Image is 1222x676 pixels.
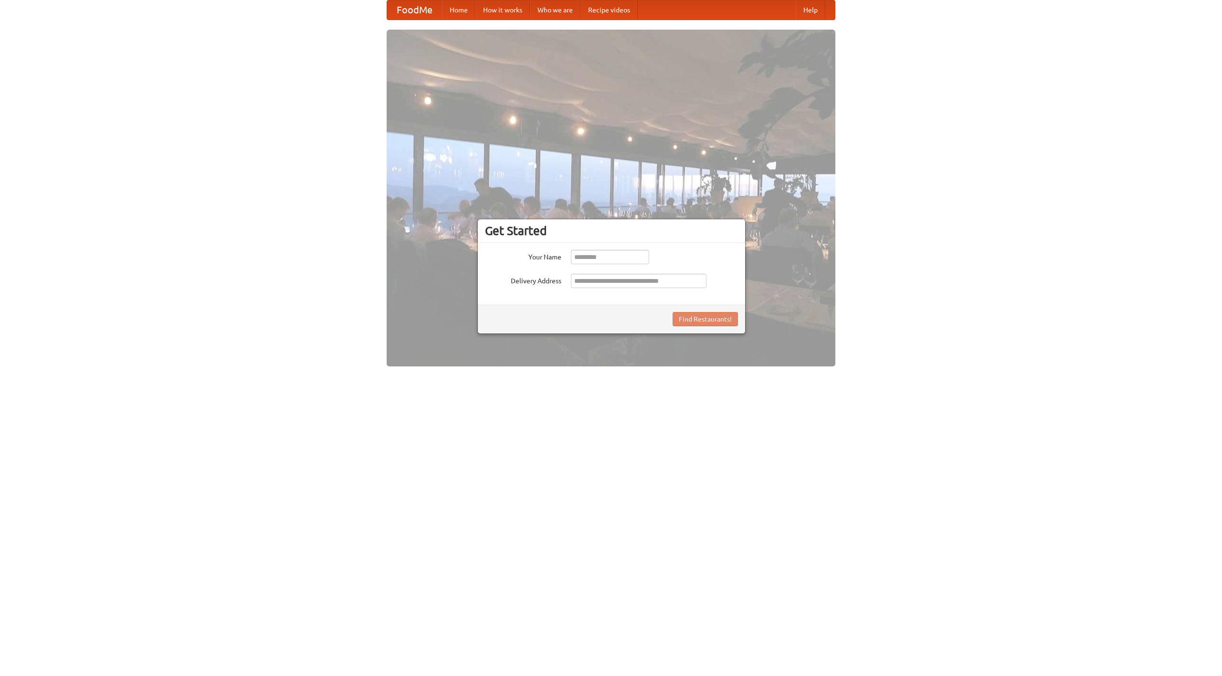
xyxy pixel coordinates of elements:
a: How it works [475,0,530,20]
label: Your Name [485,250,561,262]
label: Delivery Address [485,274,561,286]
h3: Get Started [485,224,738,238]
button: Find Restaurants! [673,312,738,326]
a: Recipe videos [580,0,638,20]
a: Who we are [530,0,580,20]
a: Home [442,0,475,20]
a: FoodMe [387,0,442,20]
a: Help [796,0,825,20]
